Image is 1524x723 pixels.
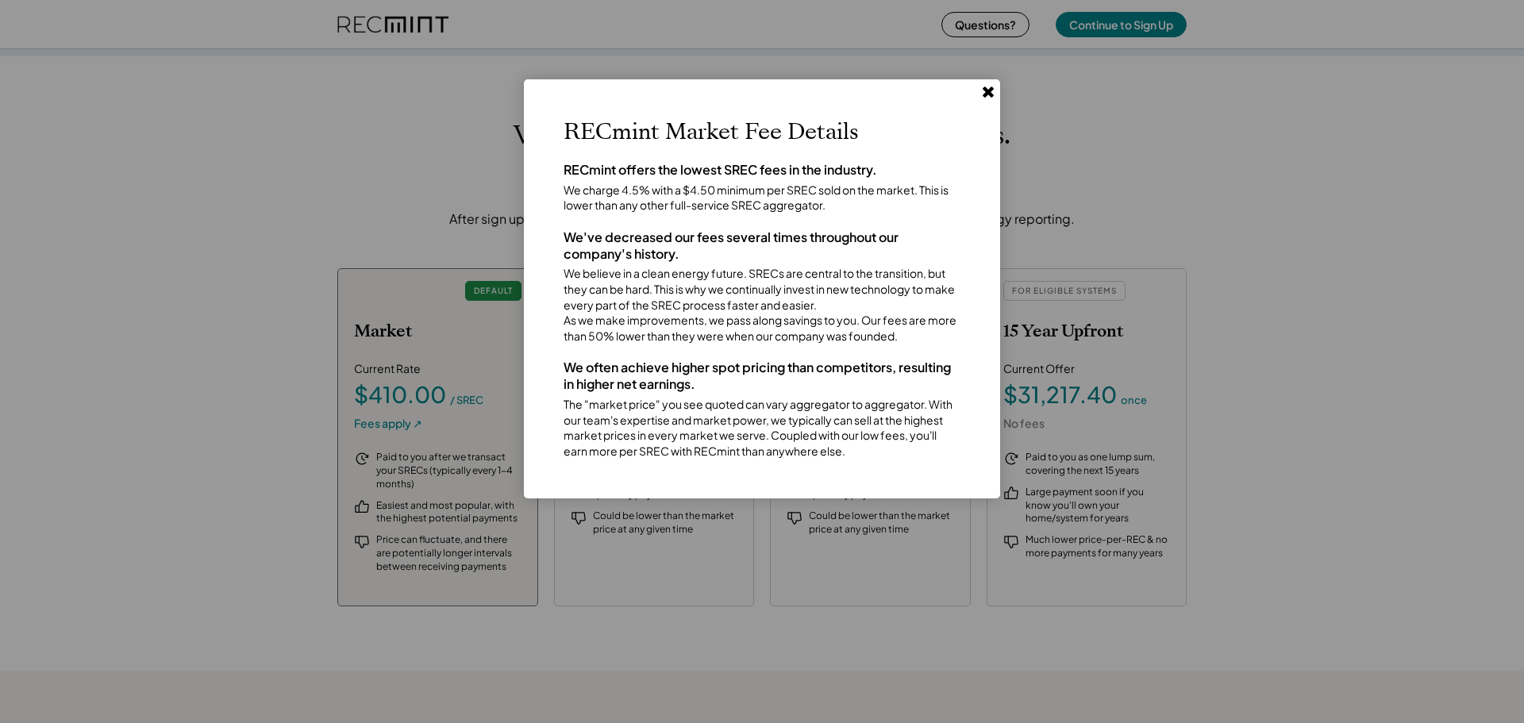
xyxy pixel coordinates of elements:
[564,266,960,344] div: We believe in a clean energy future. SRECs are central to the transition, but they can be hard. T...
[564,183,960,213] div: We charge 4.5% with a $4.50 minimum per SREC sold on the market. This is lower than any other ful...
[564,162,960,179] div: RECmint offers the lowest SREC fees in the industry.
[564,360,960,393] div: We often achieve higher spot pricing than competitors, resulting in higher net earnings.
[564,397,960,459] div: The "market price" you see quoted can vary aggregator to aggregator. With our team's expertise an...
[564,229,960,263] div: We've decreased our fees several times throughout our company's history.
[564,119,960,146] h2: RECmint Market Fee Details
